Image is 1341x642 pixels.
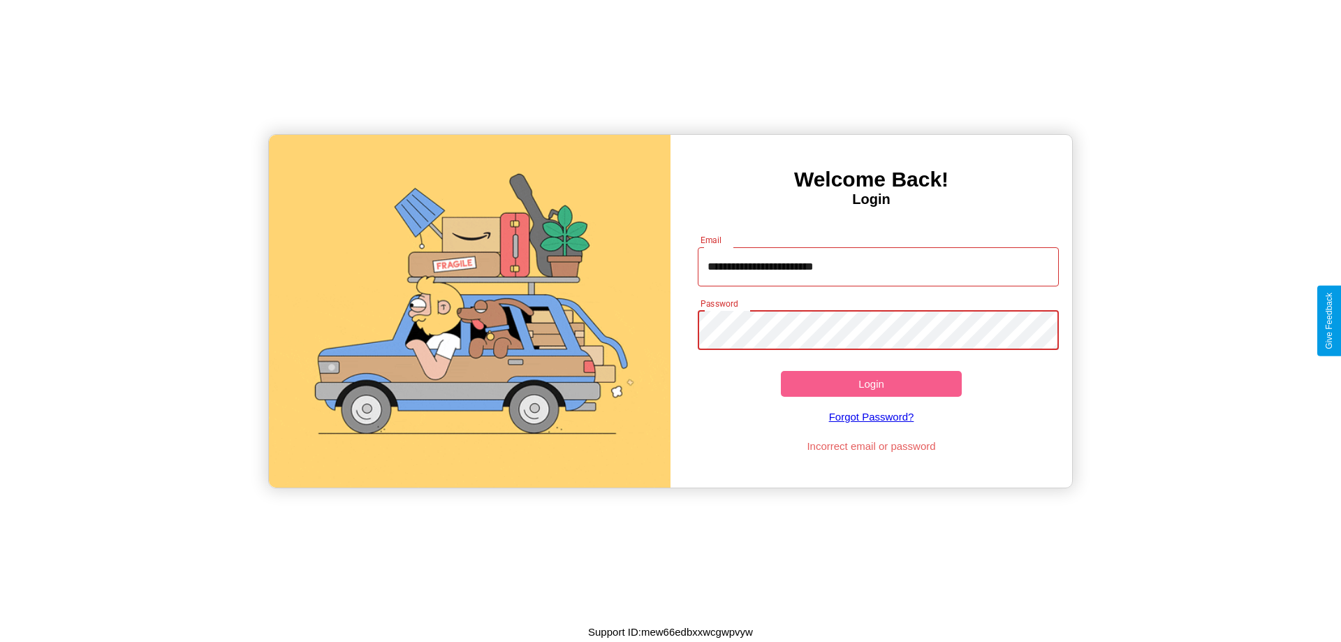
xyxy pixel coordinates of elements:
h4: Login [670,191,1072,207]
label: Email [701,234,722,246]
label: Password [701,298,738,309]
button: Login [781,371,962,397]
div: Give Feedback [1324,293,1334,349]
p: Support ID: mew66edbxxwcgwpvyw [588,622,753,641]
a: Forgot Password? [691,397,1053,437]
h3: Welcome Back! [670,168,1072,191]
p: Incorrect email or password [691,437,1053,455]
img: gif [269,135,670,488]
